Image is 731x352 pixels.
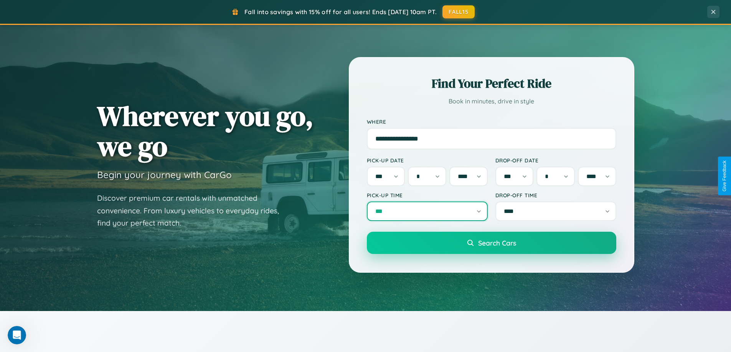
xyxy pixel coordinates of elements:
h1: Wherever you go, we go [97,101,314,161]
label: Pick-up Date [367,157,488,164]
label: Drop-off Time [495,192,616,198]
h2: Find Your Perfect Ride [367,75,616,92]
span: Search Cars [478,239,516,247]
button: FALL15 [442,5,475,18]
button: Search Cars [367,232,616,254]
p: Book in minutes, drive in style [367,96,616,107]
span: Fall into savings with 15% off for all users! Ends [DATE] 10am PT. [244,8,437,16]
label: Pick-up Time [367,192,488,198]
iframe: Intercom live chat [8,326,26,344]
h3: Begin your journey with CarGo [97,169,232,180]
label: Where [367,118,616,125]
div: Give Feedback [722,160,727,192]
label: Drop-off Date [495,157,616,164]
p: Discover premium car rentals with unmatched convenience. From luxury vehicles to everyday rides, ... [97,192,289,229]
